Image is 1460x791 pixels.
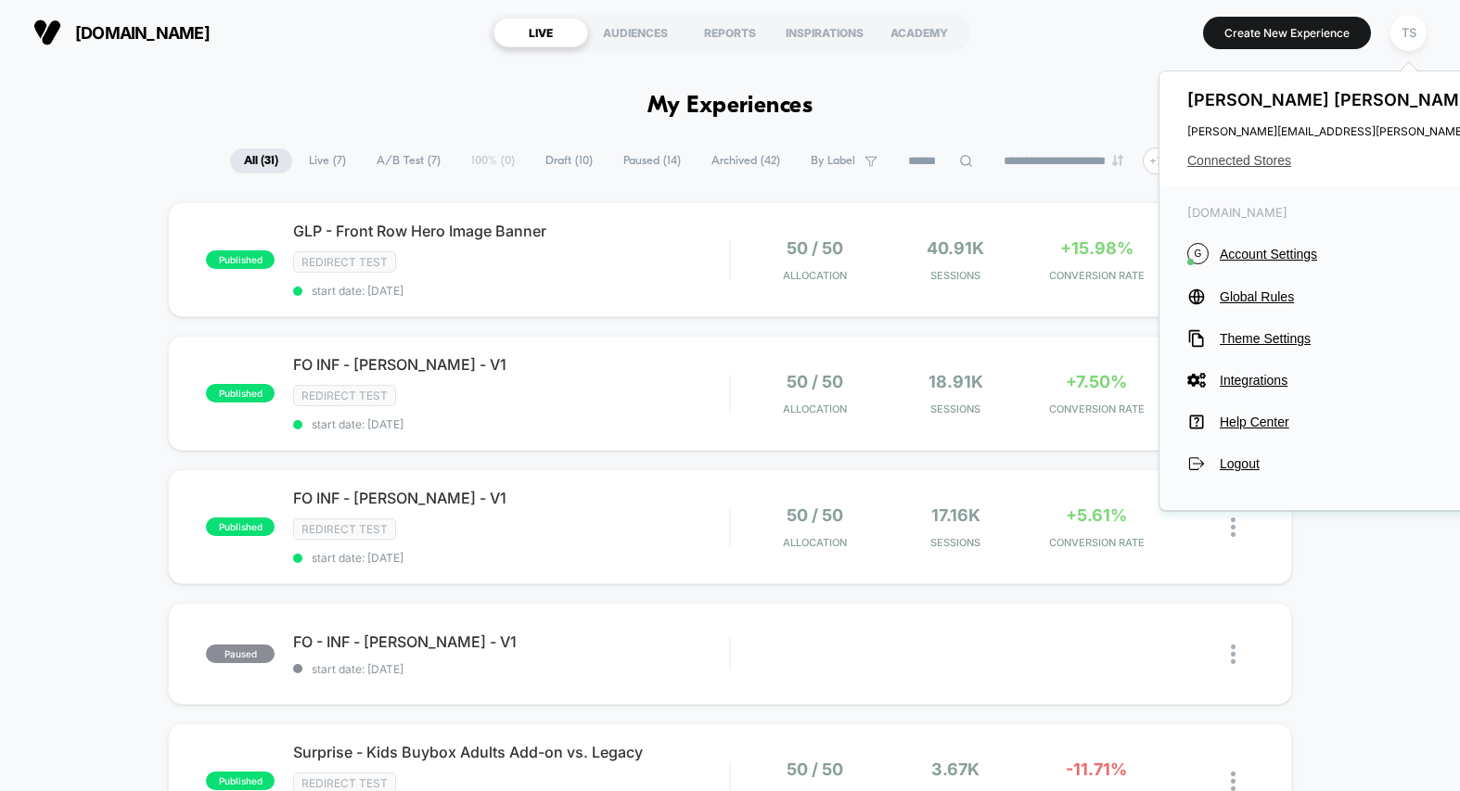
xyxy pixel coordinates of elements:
[777,18,872,47] div: INSPIRATIONS
[872,18,967,47] div: ACADEMY
[493,18,588,47] div: LIVE
[1231,644,1236,664] img: close
[33,19,61,46] img: Visually logo
[588,18,683,47] div: AUDIENCES
[206,384,275,402] span: published
[1143,147,1170,174] div: + 7
[1066,372,1127,391] span: +7.50%
[363,148,455,173] span: A/B Test ( 7 )
[931,505,980,525] span: 17.16k
[293,662,729,676] span: start date: [DATE]
[293,284,729,298] span: start date: [DATE]
[75,23,210,43] span: [DOMAIN_NAME]
[1060,238,1133,258] span: +15.98%
[230,148,292,173] span: All ( 31 )
[206,517,275,536] span: published
[531,148,607,173] span: Draft ( 10 )
[787,372,843,391] span: 50 / 50
[783,402,847,415] span: Allocation
[206,250,275,269] span: published
[609,148,695,173] span: Paused ( 14 )
[1385,14,1432,52] button: TS
[293,251,396,273] span: Redirect Test
[295,148,360,173] span: Live ( 7 )
[811,154,855,168] span: By Label
[931,759,980,779] span: 3.67k
[1390,15,1427,51] div: TS
[1231,772,1236,791] img: close
[890,402,1022,415] span: Sessions
[683,18,777,47] div: REPORTS
[293,551,729,565] span: start date: [DATE]
[293,518,396,540] span: Redirect Test
[787,759,843,779] span: 50 / 50
[890,536,1022,549] span: Sessions
[647,93,813,120] h1: My Experiences
[206,772,275,790] span: published
[698,148,794,173] span: Archived ( 42 )
[1231,517,1236,537] img: close
[293,489,729,507] span: FO INF - [PERSON_NAME] - V1
[783,536,847,549] span: Allocation
[28,18,215,47] button: [DOMAIN_NAME]
[929,372,983,391] span: 18.91k
[1066,759,1127,779] span: -11.71%
[1031,402,1162,415] span: CONVERSION RATE
[293,355,729,374] span: FO INF - [PERSON_NAME] - V1
[1031,269,1162,282] span: CONVERSION RATE
[1112,155,1123,166] img: end
[927,238,984,258] span: 40.91k
[783,269,847,282] span: Allocation
[1031,536,1162,549] span: CONVERSION RATE
[787,238,843,258] span: 50 / 50
[890,269,1022,282] span: Sessions
[1187,243,1209,264] i: G
[293,222,729,240] span: GLP - Front Row Hero Image Banner
[293,385,396,406] span: Redirect Test
[293,632,729,651] span: FO - INF - [PERSON_NAME] - V1
[1203,17,1371,49] button: Create New Experience
[1066,505,1127,525] span: +5.61%
[206,644,275,663] span: paused
[293,417,729,431] span: start date: [DATE]
[787,505,843,525] span: 50 / 50
[293,743,729,761] span: Surprise - Kids Buybox Adults Add-on vs. Legacy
